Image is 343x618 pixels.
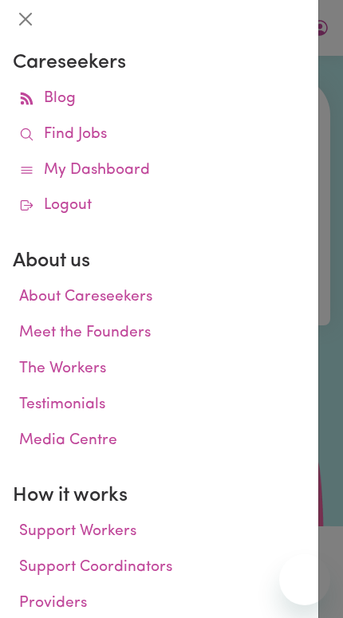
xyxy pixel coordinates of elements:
a: Logout [13,188,306,224]
a: My Dashboard [13,153,306,189]
a: Find Jobs [13,117,306,153]
a: Support Workers [13,514,306,550]
a: Meet the Founders [13,316,306,352]
a: Support Coordinators [13,550,306,586]
a: Blog [13,81,306,117]
h2: About us [13,250,306,274]
a: The Workers [13,352,306,388]
h2: How it works [13,484,306,508]
a: About Careseekers [13,280,306,316]
h2: Careseekers [13,51,306,75]
a: Testimonials [13,388,306,423]
iframe: Button to launch messaging window [279,554,330,605]
a: Media Centre [13,423,306,459]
